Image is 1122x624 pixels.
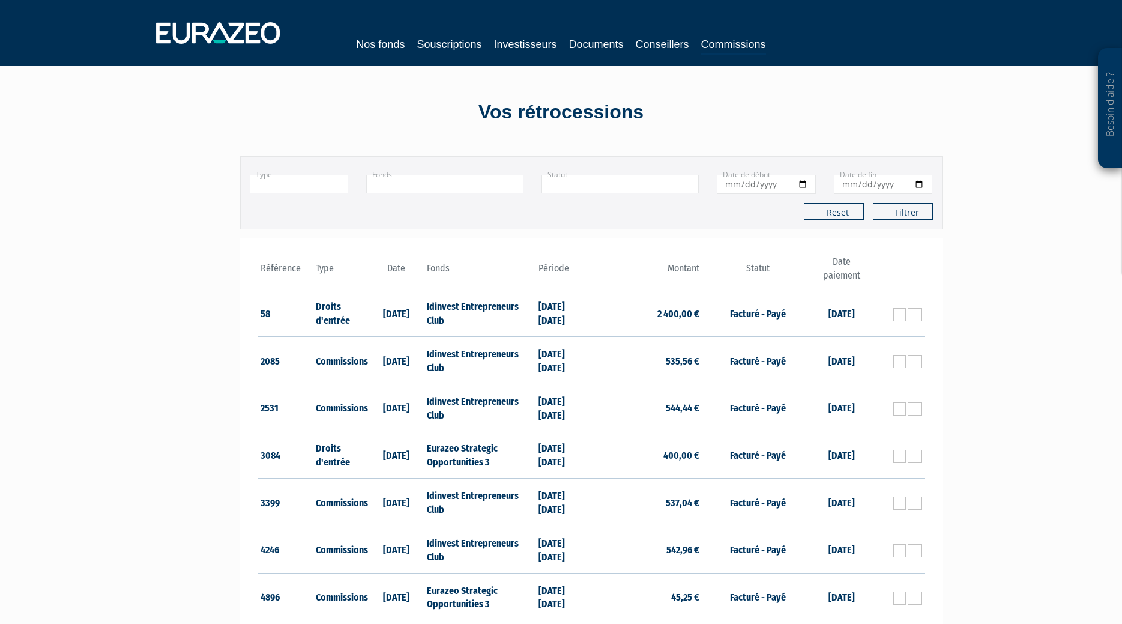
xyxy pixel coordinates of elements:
[535,337,591,384] td: [DATE] [DATE]
[356,36,405,53] a: Nos fonds
[313,573,369,620] td: Commissions
[369,431,424,479] td: [DATE]
[591,573,702,620] td: 45,25 €
[258,255,313,289] th: Référence
[702,526,813,573] td: Facturé - Payé
[535,479,591,526] td: [DATE] [DATE]
[813,255,869,289] th: Date paiement
[313,289,369,337] td: Droits d'entrée
[424,255,535,289] th: Fonds
[813,337,869,384] td: [DATE]
[369,479,424,526] td: [DATE]
[369,255,424,289] th: Date
[424,337,535,384] td: Idinvest Entrepreneurs Club
[591,479,702,526] td: 537,04 €
[417,36,481,53] a: Souscriptions
[258,479,313,526] td: 3399
[424,431,535,479] td: Eurazeo Strategic Opportunities 3
[258,431,313,479] td: 3084
[156,22,280,44] img: 1732889491-logotype_eurazeo_blanc_rvb.png
[258,384,313,431] td: 2531
[424,384,535,431] td: Idinvest Entrepreneurs Club
[591,431,702,479] td: 400,00 €
[591,337,702,384] td: 535,56 €
[369,337,424,384] td: [DATE]
[813,289,869,337] td: [DATE]
[813,479,869,526] td: [DATE]
[313,255,369,289] th: Type
[591,526,702,573] td: 542,96 €
[702,289,813,337] td: Facturé - Payé
[258,526,313,573] td: 4246
[813,384,869,431] td: [DATE]
[813,431,869,479] td: [DATE]
[873,203,933,220] button: Filtrer
[424,573,535,620] td: Eurazeo Strategic Opportunities 3
[702,384,813,431] td: Facturé - Payé
[313,431,369,479] td: Droits d'entrée
[535,255,591,289] th: Période
[493,36,556,53] a: Investisseurs
[591,289,702,337] td: 2 400,00 €
[591,255,702,289] th: Montant
[535,526,591,573] td: [DATE] [DATE]
[701,36,766,55] a: Commissions
[424,526,535,573] td: Idinvest Entrepreneurs Club
[369,289,424,337] td: [DATE]
[313,337,369,384] td: Commissions
[702,479,813,526] td: Facturé - Payé
[313,526,369,573] td: Commissions
[569,36,624,53] a: Documents
[258,573,313,620] td: 4896
[313,479,369,526] td: Commissions
[424,479,535,526] td: Idinvest Entrepreneurs Club
[313,384,369,431] td: Commissions
[258,289,313,337] td: 58
[369,573,424,620] td: [DATE]
[535,384,591,431] td: [DATE] [DATE]
[813,573,869,620] td: [DATE]
[813,526,869,573] td: [DATE]
[702,337,813,384] td: Facturé - Payé
[535,289,591,337] td: [DATE] [DATE]
[219,98,903,126] div: Vos rétrocessions
[535,431,591,479] td: [DATE] [DATE]
[702,573,813,620] td: Facturé - Payé
[424,289,535,337] td: Idinvest Entrepreneurs Club
[591,384,702,431] td: 544,44 €
[1103,55,1117,163] p: Besoin d'aide ?
[636,36,689,53] a: Conseillers
[702,255,813,289] th: Statut
[258,337,313,384] td: 2085
[702,431,813,479] td: Facturé - Payé
[535,573,591,620] td: [DATE] [DATE]
[804,203,864,220] button: Reset
[369,384,424,431] td: [DATE]
[369,526,424,573] td: [DATE]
